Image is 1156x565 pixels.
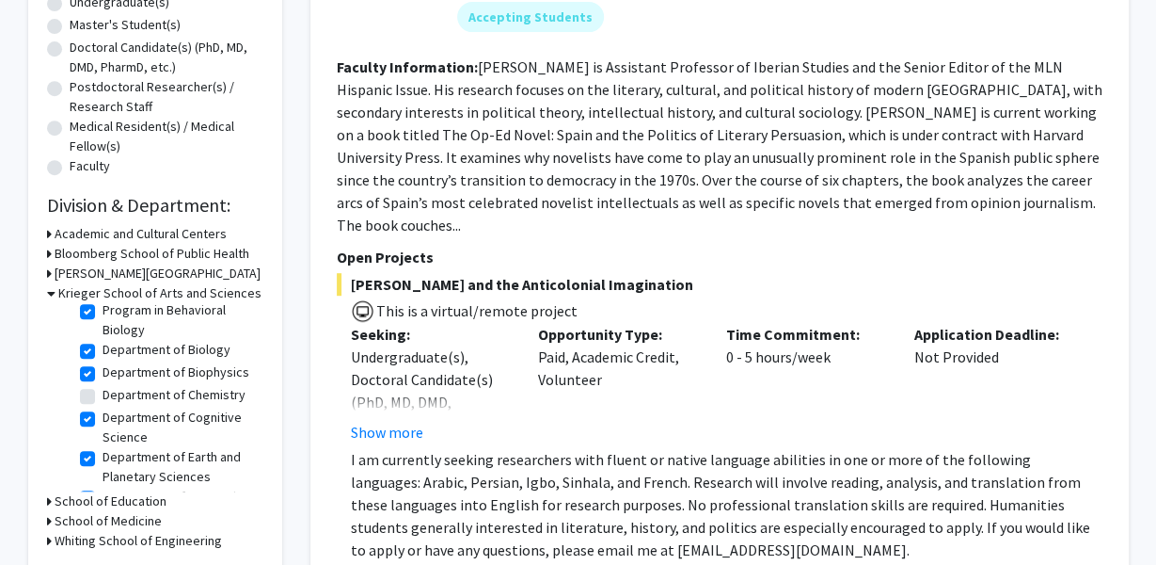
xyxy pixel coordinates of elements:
[914,323,1074,346] p: Application Deadline:
[337,273,1102,296] span: [PERSON_NAME] and the Anticolonial Imagination
[55,511,162,531] h3: School of Medicine
[337,246,1102,268] p: Open Projects
[55,224,227,244] h3: Academic and Cultural Centers
[70,15,181,35] label: Master's Student(s)
[900,323,1088,444] div: Not Provided
[70,77,263,117] label: Postdoctoral Researcher(s) / Research Staff
[58,283,261,303] h3: Krieger School of Arts and Sciences
[103,487,249,507] label: Department of Economics
[351,323,511,346] p: Seeking:
[70,156,110,176] label: Faculty
[712,323,900,444] div: 0 - 5 hours/week
[55,244,249,264] h3: Bloomberg School of Public Health
[457,2,604,32] mat-chip: Accepting Students
[538,323,698,346] p: Opportunity Type:
[103,447,259,487] label: Department of Earth and Planetary Sciences
[351,421,423,444] button: Show more
[103,408,259,447] label: Department of Cognitive Science
[55,264,261,283] h3: [PERSON_NAME][GEOGRAPHIC_DATA]
[524,323,712,444] div: Paid, Academic Credit, Volunteer
[70,117,263,156] label: Medical Resident(s) / Medical Fellow(s)
[55,492,166,511] h3: School of Education
[103,385,245,405] label: Department of Chemistry
[55,531,222,551] h3: Whiting School of Engineering
[351,448,1102,561] p: I am currently seeking researchers with fluent or native language abilities in one or more of the...
[337,57,478,76] b: Faculty Information:
[103,363,249,382] label: Department of Biophysics
[337,57,1102,234] fg-read-more: [PERSON_NAME] is Assistant Professor of Iberian Studies and the Senior Editor of the MLN Hispanic...
[351,346,511,436] div: Undergraduate(s), Doctoral Candidate(s) (PhD, MD, DMD, PharmD, etc.)
[374,301,578,320] span: This is a virtual/remote project
[103,340,230,360] label: Department of Biology
[14,480,80,551] iframe: Chat
[103,300,259,340] label: Program in Behavioral Biology
[726,323,886,346] p: Time Commitment:
[70,38,263,77] label: Doctoral Candidate(s) (PhD, MD, DMD, PharmD, etc.)
[47,194,263,217] h2: Division & Department:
